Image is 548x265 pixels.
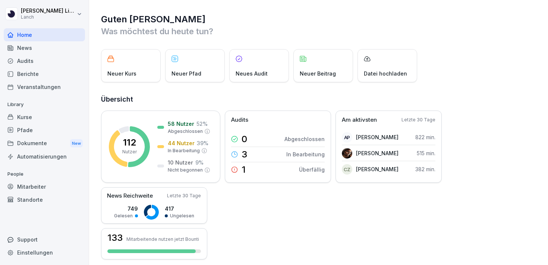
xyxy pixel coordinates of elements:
p: Neuer Pfad [171,70,201,77]
p: Nicht begonnen [168,167,203,173]
p: Überfällig [299,166,325,173]
p: 417 [165,205,194,213]
p: Letzte 30 Tage [401,116,435,123]
p: News Reichweite [107,192,153,200]
div: Support [4,233,85,246]
p: 515 min. [417,149,435,157]
a: Home [4,28,85,41]
p: Library [4,99,85,111]
p: Was möchtest du heute tun? [101,25,537,37]
p: Mitarbeitende nutzen jetzt Bounti [126,236,199,242]
p: Audits [231,116,248,124]
p: People [4,168,85,180]
div: Dokumente [4,137,85,150]
div: CZ [342,164,352,175]
p: In Bearbeitung [168,147,200,154]
p: [PERSON_NAME] [356,165,399,173]
p: 58 Nutzer [168,120,194,128]
h2: Übersicht [101,94,537,105]
a: Kurse [4,111,85,124]
a: Berichte [4,67,85,80]
p: 44 Nutzer [168,139,195,147]
h3: 133 [107,233,123,242]
p: Abgeschlossen [284,135,325,143]
p: 0 [242,135,247,144]
p: 52 % [196,120,208,128]
p: [PERSON_NAME] [356,133,399,141]
p: Abgeschlossen [168,128,203,135]
h1: Guten [PERSON_NAME] [101,13,537,25]
a: Pfade [4,124,85,137]
p: 39 % [197,139,208,147]
p: Letzte 30 Tage [167,192,201,199]
p: Am aktivsten [342,116,377,124]
p: [PERSON_NAME] Liebhold [21,8,75,14]
p: 1 [242,165,246,174]
p: 749 [114,205,138,213]
p: Ungelesen [170,213,194,219]
p: In Bearbeitung [286,150,325,158]
div: AP [342,132,352,143]
a: Audits [4,54,85,67]
p: Neues Audit [236,70,268,77]
a: Standorte [4,193,85,206]
p: Nutzer [122,149,137,155]
a: Veranstaltungen [4,80,85,93]
a: News [4,41,85,54]
a: DokumenteNew [4,137,85,150]
p: 3 [242,150,247,159]
p: 10 Nutzer [168,159,193,166]
a: Automatisierungen [4,150,85,163]
a: Einstellungen [4,246,85,259]
p: 9 % [195,159,204,166]
p: Lanch [21,15,75,20]
div: New [70,139,83,148]
p: [PERSON_NAME] [356,149,399,157]
img: lbqg5rbd359cn7pzouma6c8b.png [342,148,352,159]
p: Gelesen [114,213,133,219]
a: Mitarbeiter [4,180,85,193]
p: Neuer Beitrag [300,70,336,77]
p: Neuer Kurs [107,70,136,77]
p: 382 min. [415,165,435,173]
p: Datei hochladen [364,70,407,77]
p: 822 min. [415,133,435,141]
p: 112 [123,138,136,147]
